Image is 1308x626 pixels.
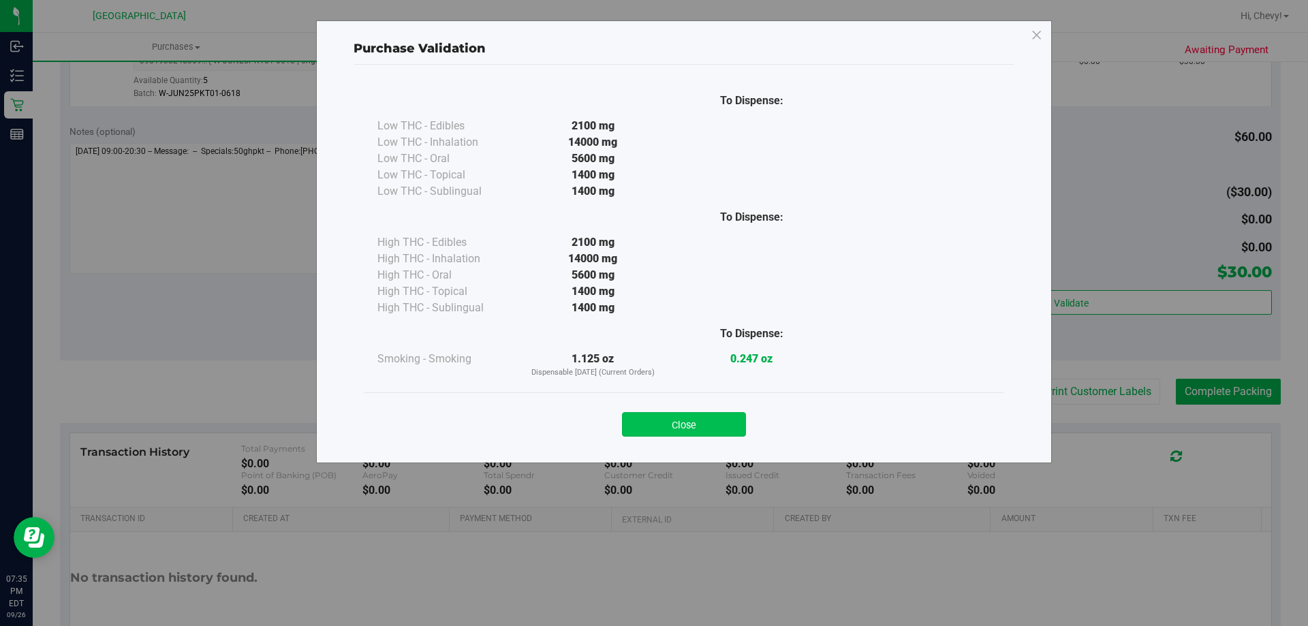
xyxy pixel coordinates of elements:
[514,251,672,267] div: 14000 mg
[377,118,514,134] div: Low THC - Edibles
[672,209,831,225] div: To Dispense:
[514,234,672,251] div: 2100 mg
[514,351,672,379] div: 1.125 oz
[377,267,514,283] div: High THC - Oral
[377,351,514,367] div: Smoking - Smoking
[377,300,514,316] div: High THC - Sublingual
[377,234,514,251] div: High THC - Edibles
[377,151,514,167] div: Low THC - Oral
[514,267,672,283] div: 5600 mg
[377,251,514,267] div: High THC - Inhalation
[514,134,672,151] div: 14000 mg
[354,41,486,56] span: Purchase Validation
[514,283,672,300] div: 1400 mg
[514,183,672,200] div: 1400 mg
[514,151,672,167] div: 5600 mg
[514,367,672,379] p: Dispensable [DATE] (Current Orders)
[14,517,54,558] iframe: Resource center
[377,183,514,200] div: Low THC - Sublingual
[377,167,514,183] div: Low THC - Topical
[514,167,672,183] div: 1400 mg
[514,300,672,316] div: 1400 mg
[377,283,514,300] div: High THC - Topical
[730,352,773,365] strong: 0.247 oz
[672,326,831,342] div: To Dispense:
[514,118,672,134] div: 2100 mg
[622,412,746,437] button: Close
[672,93,831,109] div: To Dispense:
[377,134,514,151] div: Low THC - Inhalation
